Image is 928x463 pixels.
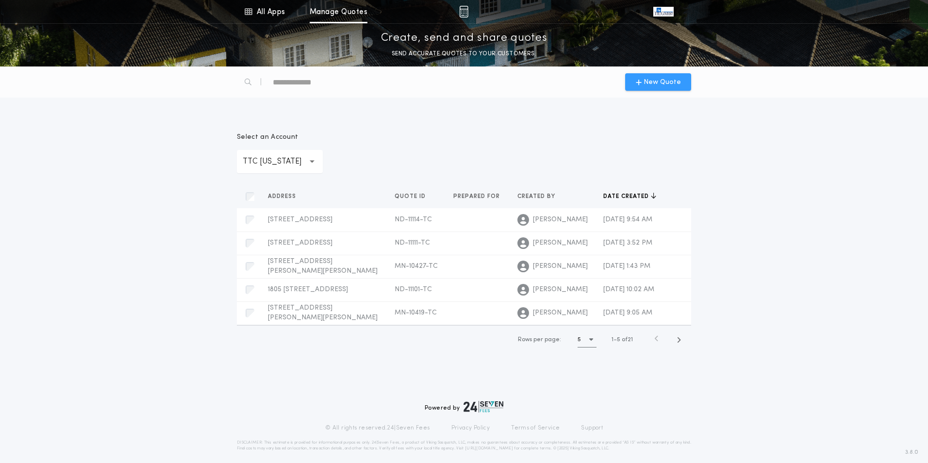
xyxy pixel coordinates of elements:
button: 5 [578,332,597,347]
button: Quote ID [395,192,433,201]
span: MN-10427-TC [395,263,438,270]
span: Date created [603,193,651,200]
span: Rows per page: [518,337,561,343]
button: Date created [603,192,656,201]
span: [STREET_ADDRESS] [268,216,332,223]
div: Powered by [425,401,503,413]
img: logo [464,401,503,413]
button: New Quote [625,73,691,91]
span: [PERSON_NAME] [533,238,588,248]
span: Prepared for [453,193,502,200]
p: SEND ACCURATE QUOTES TO YOUR CUSTOMERS. [392,49,536,59]
span: MN-10419-TC [395,309,437,316]
p: © All rights reserved. 24|Seven Fees [325,424,430,432]
span: New Quote [644,77,681,87]
span: ND-11114-TC [395,216,432,223]
p: Select an Account [237,132,323,142]
span: 1805 [STREET_ADDRESS] [268,286,348,293]
span: 1 [612,337,613,343]
p: TTC [US_STATE] [243,156,317,167]
p: DISCLAIMER: This estimate is provided for informational purposes only. 24|Seven Fees, a product o... [237,440,691,451]
span: [PERSON_NAME] [533,262,588,271]
h1: 5 [578,335,581,345]
p: Create, send and share quotes [381,31,547,46]
span: [STREET_ADDRESS] [268,239,332,247]
span: ND-11111-TC [395,239,430,247]
a: [URL][DOMAIN_NAME] [465,446,513,450]
a: Support [581,424,603,432]
span: Quote ID [395,193,428,200]
button: Address [268,192,303,201]
span: Created by [517,193,557,200]
span: of 21 [622,335,633,344]
a: Privacy Policy [451,424,490,432]
img: img [459,6,468,17]
span: [DATE] 1:43 PM [603,263,650,270]
span: [STREET_ADDRESS][PERSON_NAME][PERSON_NAME] [268,258,378,275]
span: [PERSON_NAME] [533,308,588,318]
span: [PERSON_NAME] [533,215,588,225]
span: [PERSON_NAME] [533,285,588,295]
span: [DATE] 10:02 AM [603,286,654,293]
button: TTC [US_STATE] [237,150,323,173]
button: Created by [517,192,563,201]
span: 3.8.0 [905,448,918,457]
span: [DATE] 3:52 PM [603,239,652,247]
span: [DATE] 9:54 AM [603,216,652,223]
span: 5 [617,337,620,343]
span: [STREET_ADDRESS][PERSON_NAME][PERSON_NAME] [268,304,378,321]
span: [DATE] 9:05 AM [603,309,652,316]
span: Address [268,193,298,200]
img: vs-icon [653,7,674,17]
a: Terms of Service [511,424,560,432]
span: ND-11101-TC [395,286,432,293]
